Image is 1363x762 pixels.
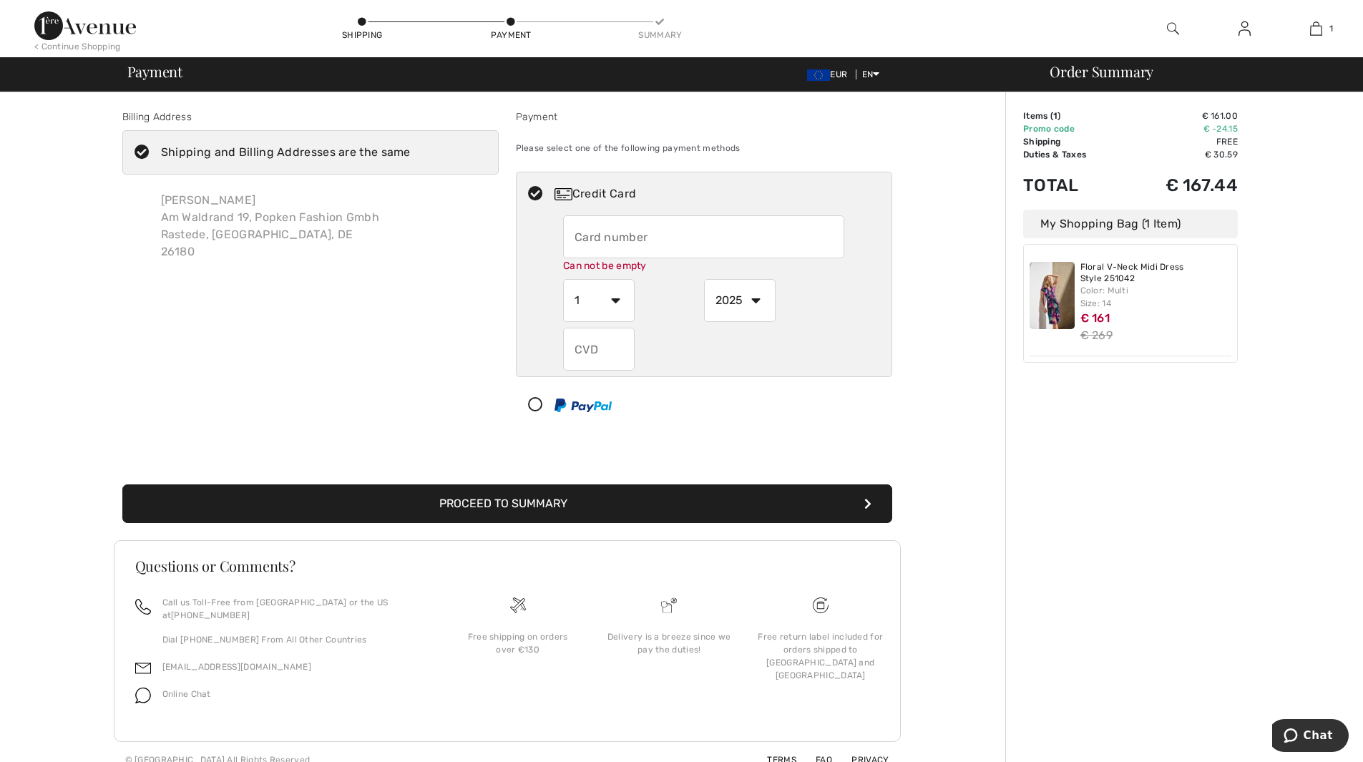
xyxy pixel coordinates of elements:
[516,130,892,166] div: Please select one of the following payment methods
[162,689,211,699] span: Online Chat
[862,69,880,79] span: EN
[1123,135,1238,148] td: Free
[150,180,391,272] div: [PERSON_NAME] Am Waldrand 19, Popken Fashion Gmbh Rastede, [GEOGRAPHIC_DATA], DE 26180
[162,662,311,672] a: [EMAIL_ADDRESS][DOMAIN_NAME]
[1053,111,1057,121] span: 1
[1080,328,1113,342] s: € 269
[807,69,853,79] span: EUR
[1272,719,1349,755] iframe: Opens a widget where you can chat to one of our agents
[756,630,885,682] div: Free return label included for orders shipped to [GEOGRAPHIC_DATA] and [GEOGRAPHIC_DATA]
[34,40,121,53] div: < Continue Shopping
[555,188,572,200] img: Credit Card
[127,64,182,79] span: Payment
[1080,262,1232,284] a: Floral V-Neck Midi Dress Style 251042
[813,597,829,613] img: Free shipping on orders over &#8364;130
[1030,262,1075,329] img: Floral V-Neck Midi Dress Style 251042
[1023,148,1123,161] td: Duties & Taxes
[1310,20,1322,37] img: My Bag
[454,630,582,656] div: Free shipping on orders over €130
[555,399,612,412] img: PayPal
[661,597,677,613] img: Delivery is a breeze since we pay the duties!
[516,109,892,124] div: Payment
[807,69,830,81] img: Euro
[171,610,250,620] a: [PHONE_NUMBER]
[341,29,384,41] div: Shipping
[1281,20,1351,37] a: 1
[489,29,532,41] div: Payment
[1329,22,1333,35] span: 1
[1023,161,1123,210] td: Total
[1123,161,1238,210] td: € 167.44
[1123,122,1238,135] td: € -24.15
[1227,20,1262,38] a: Sign In
[1167,20,1179,37] img: search the website
[1023,135,1123,148] td: Shipping
[1239,20,1251,37] img: My Info
[161,144,411,161] div: Shipping and Billing Addresses are the same
[1032,64,1354,79] div: Order Summary
[1023,122,1123,135] td: Promo code
[1123,109,1238,122] td: € 161.00
[563,328,635,371] input: CVD
[638,29,681,41] div: Summary
[135,660,151,676] img: email
[563,215,844,258] input: Card number
[162,633,425,646] p: Dial [PHONE_NUMBER] From All Other Countries
[555,185,882,202] div: Credit Card
[563,258,844,273] div: Can not be empty
[605,630,733,656] div: Delivery is a breeze since we pay the duties!
[34,11,136,40] img: 1ère Avenue
[135,559,879,573] h3: Questions or Comments?
[135,688,151,703] img: chat
[1023,210,1238,238] div: My Shopping Bag (1 Item)
[1080,284,1232,310] div: Color: Multi Size: 14
[162,596,425,622] p: Call us Toll-Free from [GEOGRAPHIC_DATA] or the US at
[122,484,892,523] button: Proceed to Summary
[1023,109,1123,122] td: Items ( )
[1080,311,1110,325] span: € 161
[1123,148,1238,161] td: € 30.59
[510,597,526,613] img: Free shipping on orders over &#8364;130
[122,109,499,124] div: Billing Address
[135,599,151,615] img: call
